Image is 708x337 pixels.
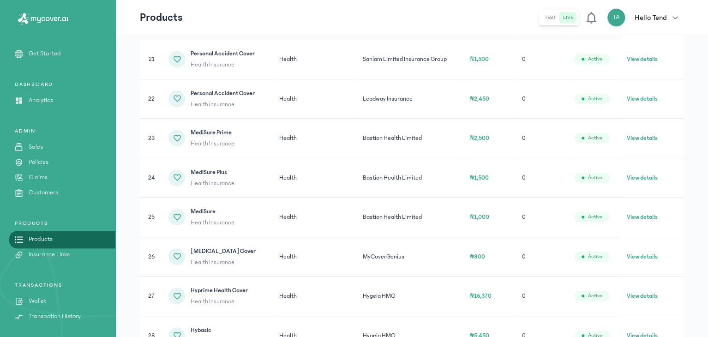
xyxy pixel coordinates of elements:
button: View details [627,133,658,143]
span: 21 [149,56,155,62]
span: Health Insurance [191,297,248,306]
p: Get Started [29,49,61,59]
span: 0 [522,135,526,141]
td: Bastion Health Limited [357,119,464,158]
span: MediSure [191,207,234,216]
button: View details [627,291,658,301]
button: View details [627,94,658,103]
span: Active [588,213,602,221]
p: Claims [29,173,48,182]
span: Active [588,174,602,181]
span: Health Insurance [191,218,234,227]
span: Active [588,55,602,63]
p: Wallet [29,296,46,306]
span: ₦1,500 [470,175,489,181]
span: ₦1,500 [470,56,489,62]
button: TAHello Tend [607,8,684,27]
td: MyCoverGenius [357,237,464,277]
p: Analytics [29,96,53,105]
button: View details [627,212,658,222]
span: 24 [148,175,155,181]
span: Personal Accident Cover [191,49,255,58]
span: 0 [522,214,526,220]
span: Health Insurance [191,60,255,69]
span: Health Insurance [191,139,234,148]
p: Insurance Links [29,250,70,259]
span: ₦16,370 [470,293,492,299]
p: Hello Tend [635,12,667,23]
p: Policies [29,157,48,167]
button: live [559,12,577,23]
td: Health [274,198,357,237]
span: MediSure Prime [191,128,234,137]
button: View details [627,173,658,182]
span: ₦1,000 [470,214,489,220]
td: Health [274,277,357,316]
span: ₦2,450 [470,96,489,102]
span: Health Insurance [191,258,256,267]
span: 0 [522,293,526,299]
span: Active [588,292,602,300]
td: Health [274,79,357,119]
span: 22 [148,96,155,102]
td: Leadway Insurance [357,79,464,119]
p: Customers [29,188,58,198]
span: MediSure Plus [191,168,234,177]
button: View details [627,54,658,64]
td: Health [274,237,357,277]
span: 27 [148,293,155,299]
span: 25 [148,214,155,220]
p: Products [140,10,183,25]
span: 0 [522,175,526,181]
p: Products [29,235,53,244]
div: TA [607,8,625,27]
span: 0 [522,96,526,102]
span: Health Insurance [191,100,255,109]
p: Sales [29,142,43,152]
p: Transaction History [29,312,81,321]
span: 23 [148,135,155,141]
td: Bastion Health Limited [357,198,464,237]
span: 26 [148,253,155,260]
span: Active [588,95,602,102]
td: Hygeia HMO [357,277,464,316]
span: Active [588,253,602,260]
td: Health [274,119,357,158]
td: Sanlam Limited Insurance Group [357,40,464,79]
td: Health [274,158,357,198]
span: 0 [522,253,526,260]
span: [MEDICAL_DATA] Cover [191,247,256,256]
button: test [541,12,559,23]
span: 0 [522,56,526,62]
span: Active [588,134,602,142]
td: Health [274,40,357,79]
span: Health Insurance [191,179,234,188]
td: Bastion Health Limited [357,158,464,198]
button: View details [627,252,658,261]
span: Hyprime Health Cover [191,286,248,295]
span: ₦2,500 [470,135,489,141]
span: Personal Accident Cover [191,89,255,98]
span: Hybasic [191,325,234,335]
span: ₦800 [470,253,485,260]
